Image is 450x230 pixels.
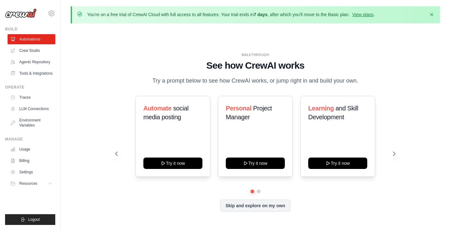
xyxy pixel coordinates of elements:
a: Traces [8,92,55,103]
a: Environment Variables [8,115,55,130]
a: Automations [8,34,55,44]
button: Resources [8,178,55,189]
p: You're on a free trial of CrewAI Cloud with full access to all features. Your trial ends in , aft... [87,11,375,18]
button: Try it now [308,158,367,169]
h1: See how CrewAI works [115,60,395,71]
p: Try a prompt below to see how CrewAI works, or jump right in and build your own. [149,76,362,85]
a: Crew Studio [8,46,55,56]
a: Billing [8,156,55,166]
img: Logo [5,9,37,18]
button: Try it now [143,158,202,169]
span: Learning [308,105,334,112]
div: Manage [5,137,55,142]
div: WALKTHROUGH [115,53,395,57]
button: Try it now [226,158,285,169]
div: Operate [5,85,55,90]
span: Logout [28,217,40,222]
button: Logout [5,214,55,225]
button: Skip and explore on my own [220,200,291,212]
span: Personal [226,105,251,112]
span: Automate [143,105,171,112]
span: social media posting [143,105,189,121]
span: Project Manager [226,105,272,121]
a: Settings [8,167,55,177]
a: Agents Repository [8,57,55,67]
strong: 7 days [254,12,267,17]
a: Tools & Integrations [8,68,55,78]
div: Build [5,27,55,32]
span: and Skill Development [308,105,358,121]
a: View plans [352,12,373,17]
a: LLM Connections [8,104,55,114]
a: Usage [8,144,55,154]
span: Resources [19,181,37,186]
